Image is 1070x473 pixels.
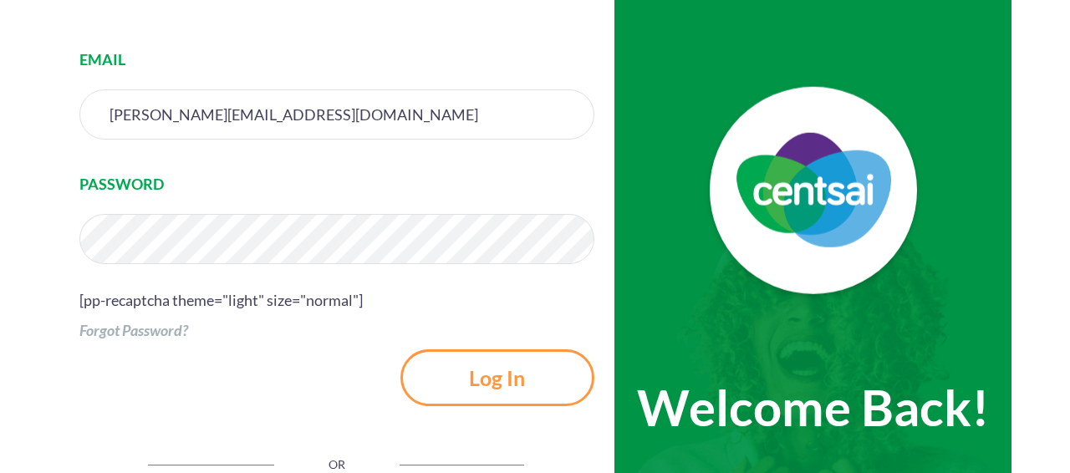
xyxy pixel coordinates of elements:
label: PASSWORD [79,173,594,195]
a: Forgot Password? [79,321,188,339]
label: EMAIL [79,48,594,70]
li: [pp-recaptcha theme="light" size="normal"] [79,289,594,311]
input: Username [79,89,594,140]
img: CentSai [702,81,925,303]
span: OR [274,456,400,473]
input: Log In [400,349,594,406]
div: Welcome Back! [631,379,995,434]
